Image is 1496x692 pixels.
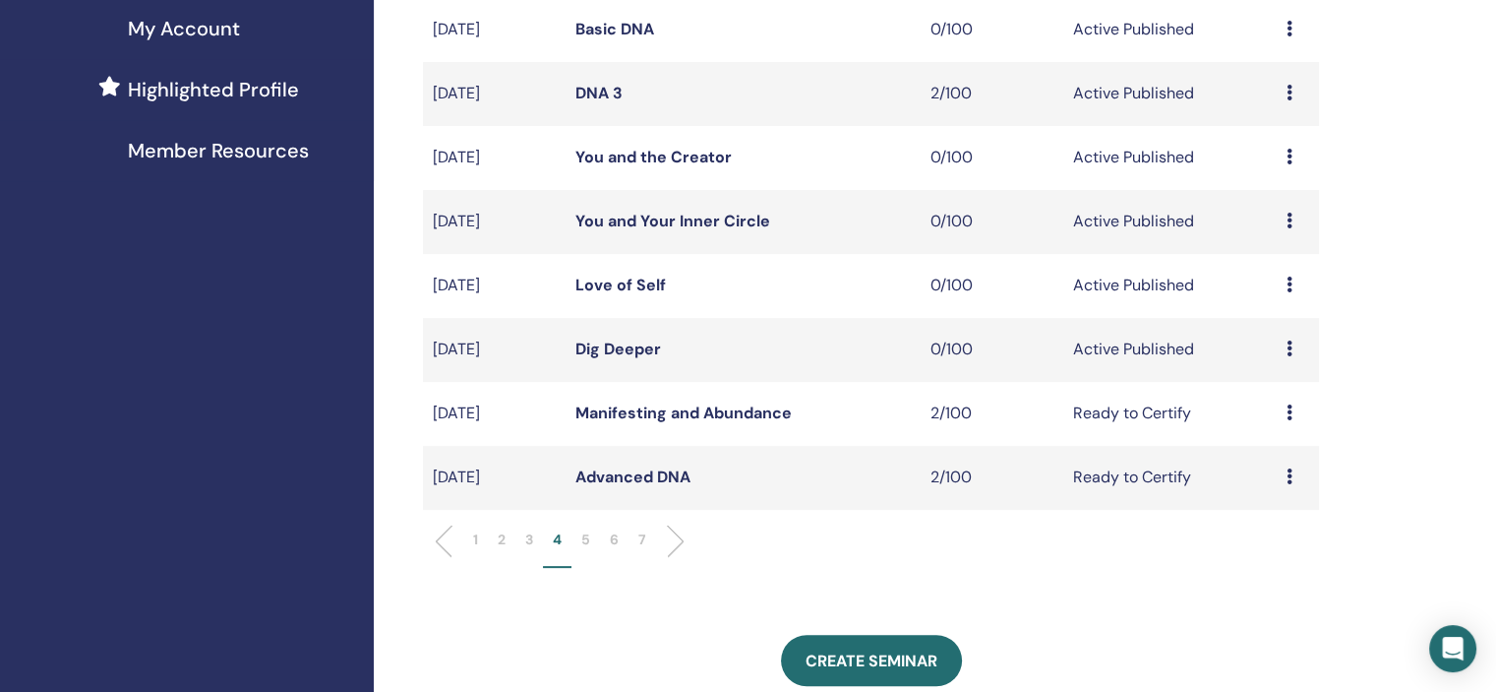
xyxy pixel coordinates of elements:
[781,635,962,686] a: Create seminar
[1063,382,1277,446] td: Ready to Certify
[638,530,646,550] p: 7
[575,339,661,359] a: Dig Deeper
[581,530,590,550] p: 5
[128,75,299,104] span: Highlighted Profile
[921,446,1063,510] td: 2/100
[575,275,666,295] a: Love of Self
[423,62,566,126] td: [DATE]
[423,446,566,510] td: [DATE]
[1063,62,1277,126] td: Active Published
[575,83,623,103] a: DNA 3
[1063,190,1277,254] td: Active Published
[423,126,566,190] td: [DATE]
[575,211,770,231] a: You and Your Inner Circle
[525,530,533,550] p: 3
[1429,625,1476,672] div: Open Intercom Messenger
[921,382,1063,446] td: 2/100
[498,530,506,550] p: 2
[423,190,566,254] td: [DATE]
[128,14,240,43] span: My Account
[806,651,937,671] span: Create seminar
[553,530,562,550] p: 4
[473,530,478,550] p: 1
[128,136,309,165] span: Member Resources
[423,254,566,318] td: [DATE]
[921,126,1063,190] td: 0/100
[575,147,732,167] a: You and the Creator
[575,467,690,487] a: Advanced DNA
[423,382,566,446] td: [DATE]
[575,19,654,39] a: Basic DNA
[1063,446,1277,510] td: Ready to Certify
[921,254,1063,318] td: 0/100
[921,190,1063,254] td: 0/100
[1063,254,1277,318] td: Active Published
[921,318,1063,382] td: 0/100
[610,530,619,550] p: 6
[575,403,792,423] a: Manifesting and Abundance
[921,62,1063,126] td: 2/100
[423,318,566,382] td: [DATE]
[1063,126,1277,190] td: Active Published
[1063,318,1277,382] td: Active Published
